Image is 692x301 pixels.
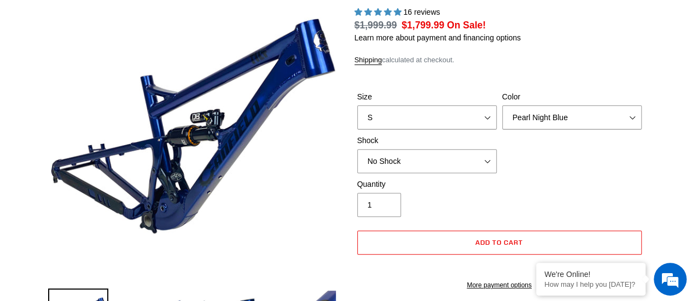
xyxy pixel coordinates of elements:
span: 16 reviews [403,8,440,16]
div: calculated at checkout. [354,55,644,66]
span: $1,799.99 [402,20,444,31]
label: Size [357,91,497,103]
label: Quantity [357,179,497,190]
div: We're Online! [544,270,637,279]
span: Add to cart [475,238,523,246]
span: 5.00 stars [354,8,404,16]
label: Color [502,91,642,103]
span: On Sale! [447,18,486,32]
s: $1,999.99 [354,20,397,31]
label: Shock [357,135,497,146]
a: Shipping [354,56,382,65]
p: How may I help you today? [544,280,637,288]
a: Learn more about payment and financing options [354,33,521,42]
button: Add to cart [357,231,642,255]
a: More payment options [357,280,642,290]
